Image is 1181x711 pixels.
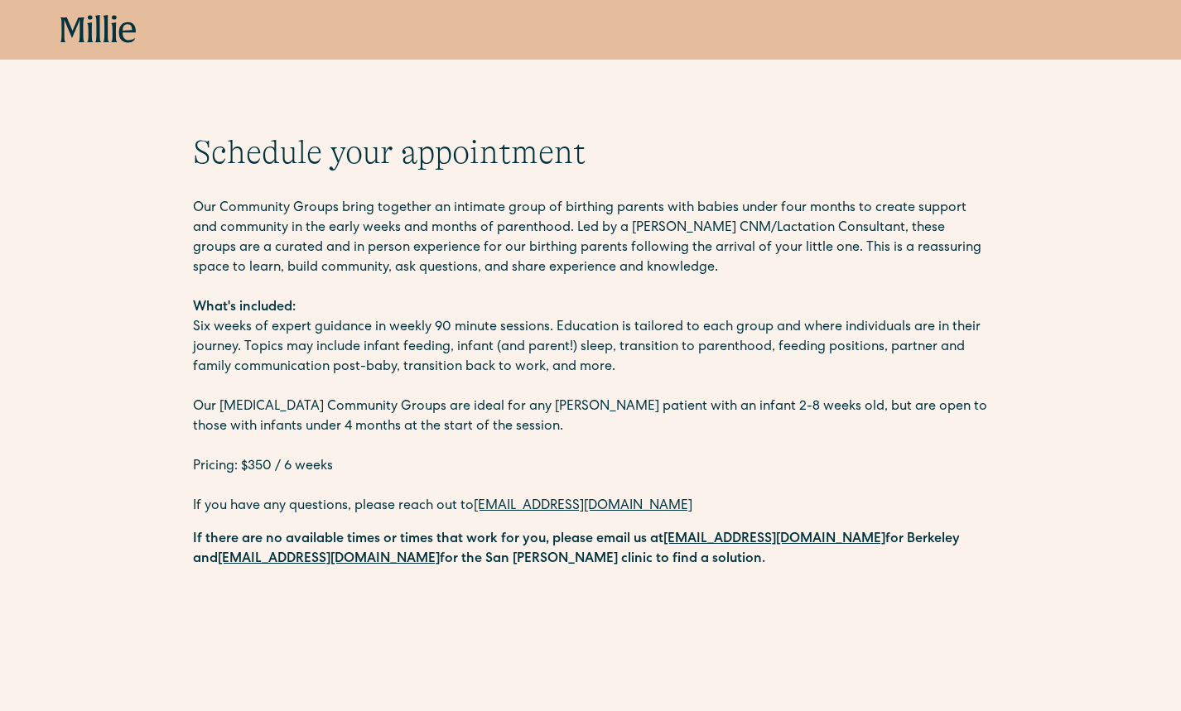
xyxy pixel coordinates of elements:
p: ‍ [193,477,988,497]
strong: for the San [PERSON_NAME] clinic to find a solution. [440,553,765,566]
p: Our Community Groups bring together an intimate group of birthing parents with babies under four ... [193,199,988,278]
a: [EMAIL_ADDRESS][DOMAIN_NAME] [474,500,692,513]
p: If you have any questions, please reach out to [193,497,988,516]
p: ‍ [193,437,988,457]
p: ‍ [193,278,988,298]
p: Pricing: $350 / 6 weeks [193,457,988,477]
a: [EMAIL_ADDRESS][DOMAIN_NAME] [218,553,440,566]
strong: What's included: [193,301,296,315]
a: [EMAIL_ADDRESS][DOMAIN_NAME] [663,533,885,546]
strong: If there are no available times or times that work for you, please email us at [193,533,663,546]
p: Six weeks of expert guidance in weekly 90 minute sessions. Education is tailored to each group an... [193,318,988,377]
p: ‍ [193,377,988,397]
p: Our [MEDICAL_DATA] Community Groups are ideal for any [PERSON_NAME] patient with an infant 2-8 we... [193,397,988,437]
h1: Schedule your appointment [193,132,988,172]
